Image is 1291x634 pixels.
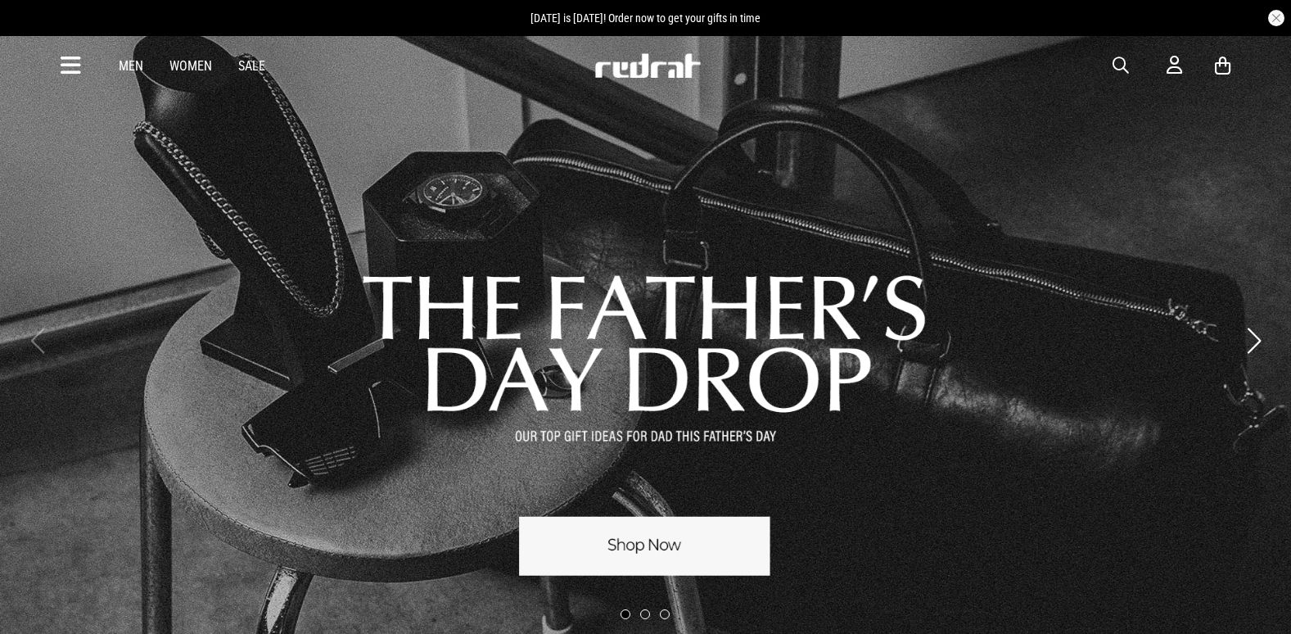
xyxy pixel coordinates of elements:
[119,58,143,74] a: Men
[238,58,265,74] a: Sale
[169,58,212,74] a: Women
[594,53,702,78] img: Redrat logo
[530,11,761,25] span: [DATE] is [DATE]! Order now to get your gifts in time
[1243,323,1265,359] button: Next slide
[26,323,48,359] button: Previous slide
